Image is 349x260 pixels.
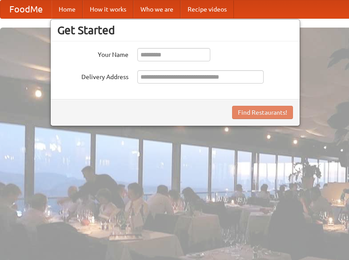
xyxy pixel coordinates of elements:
[232,106,293,119] button: Find Restaurants!
[57,70,128,81] label: Delivery Address
[83,0,133,18] a: How it works
[181,0,234,18] a: Recipe videos
[0,0,52,18] a: FoodMe
[57,24,293,37] h3: Get Started
[52,0,83,18] a: Home
[57,48,128,59] label: Your Name
[133,0,181,18] a: Who we are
